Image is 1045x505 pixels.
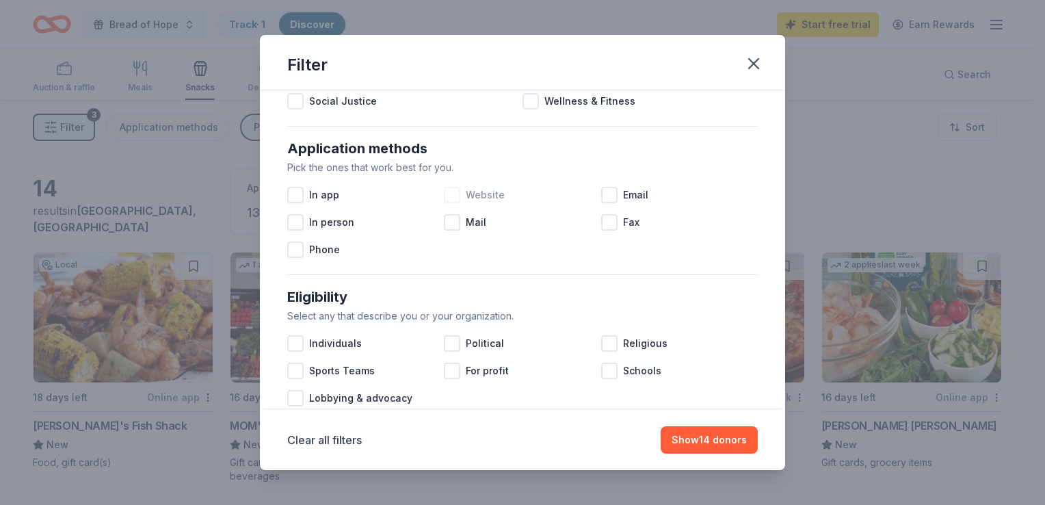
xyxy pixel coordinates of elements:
span: Sports Teams [309,363,375,379]
span: Mail [466,214,486,231]
span: Individuals [309,335,362,352]
div: Pick the ones that work best for you. [287,159,758,176]
div: Application methods [287,138,758,159]
span: Email [623,187,648,203]
span: Wellness & Fitness [544,93,635,109]
span: In app [309,187,339,203]
span: Political [466,335,504,352]
span: For profit [466,363,509,379]
span: Religious [623,335,667,352]
button: Clear all filters [287,432,362,448]
span: Lobbying & advocacy [309,390,412,406]
span: Social Justice [309,93,377,109]
span: Fax [623,214,639,231]
span: In person [309,214,354,231]
span: Phone [309,242,340,258]
div: Eligibility [287,286,758,308]
div: Select any that describe you or your organization. [287,308,758,324]
span: Website [466,187,505,203]
span: Schools [623,363,661,379]
div: Filter [287,54,328,76]
button: Show14 donors [661,426,758,454]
